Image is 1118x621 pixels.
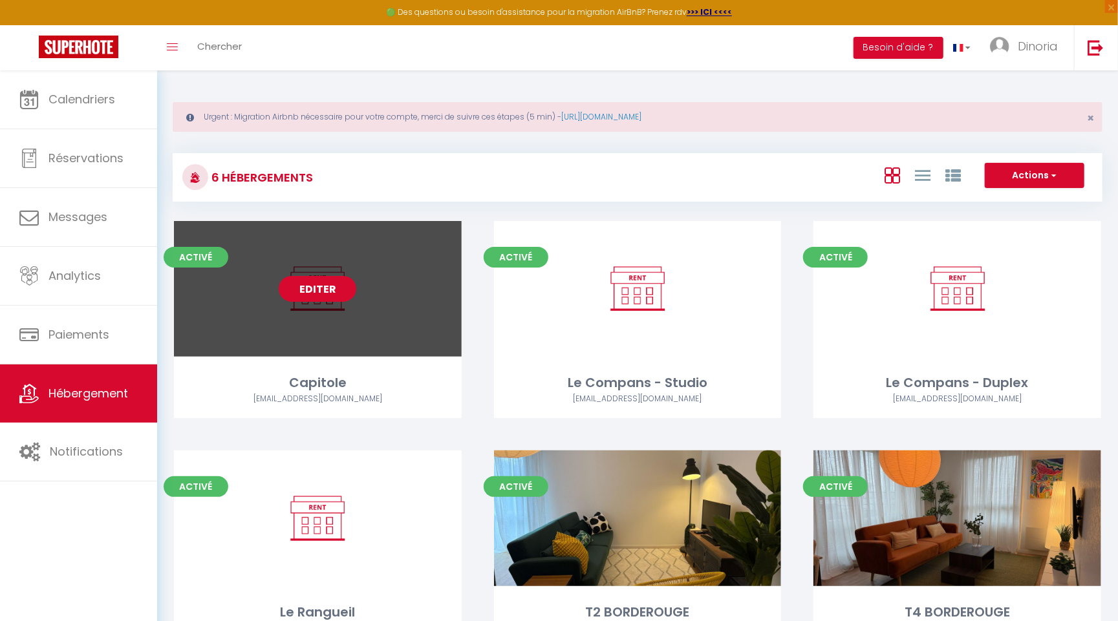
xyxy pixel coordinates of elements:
div: Le Compans - Studio [494,373,782,393]
a: Vue en Box [885,164,900,185]
span: Hébergement [48,385,128,401]
div: Capitole [174,373,462,393]
span: × [1087,110,1094,126]
span: Activé [803,247,868,268]
button: Besoin d'aide ? [854,37,943,59]
h3: 6 Hébergements [208,163,313,192]
a: [URL][DOMAIN_NAME] [561,111,641,122]
img: logout [1088,39,1104,56]
span: Activé [484,247,548,268]
span: Activé [803,476,868,497]
a: ... Dinoria [980,25,1074,70]
span: Analytics [48,268,101,284]
button: Actions [985,163,1084,189]
a: Vue en Liste [915,164,930,185]
a: >>> ICI <<<< [687,6,732,17]
div: Airbnb [813,393,1101,405]
span: Notifications [50,443,123,459]
a: Editer [279,276,356,302]
a: Vue par Groupe [945,164,961,185]
span: Calendriers [48,91,115,107]
span: Messages [48,209,107,225]
span: Paiements [48,326,109,342]
span: Dinoria [1018,38,1058,54]
a: Chercher [188,25,252,70]
button: Close [1087,112,1094,124]
div: Airbnb [174,393,462,405]
span: Activé [164,247,228,268]
div: Urgent : Migration Airbnb nécessaire pour votre compte, merci de suivre ces étapes (5 min) - [173,102,1102,132]
span: Réservations [48,150,124,166]
span: Activé [484,476,548,497]
img: Super Booking [39,36,118,58]
span: Chercher [197,39,242,53]
img: ... [990,37,1009,56]
div: Airbnb [494,393,782,405]
div: Le Compans - Duplex [813,373,1101,393]
span: Activé [164,476,228,497]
